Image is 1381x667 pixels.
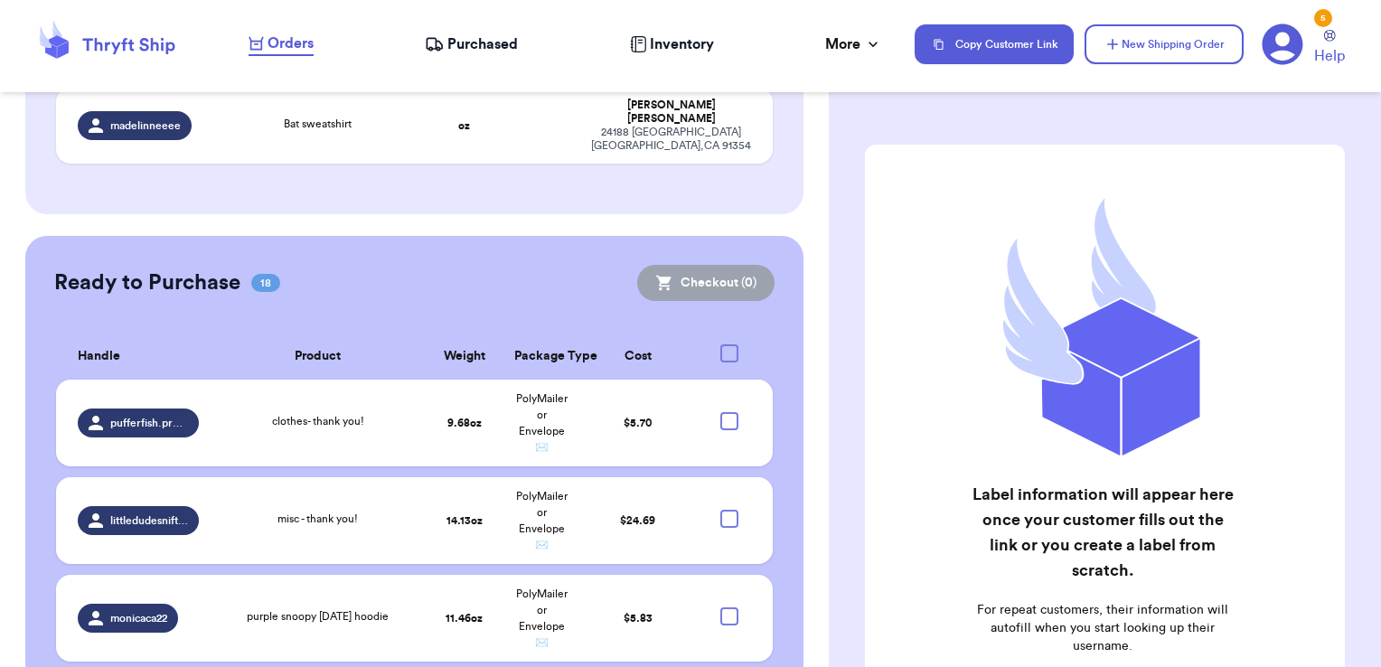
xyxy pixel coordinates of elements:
[110,611,167,625] span: monicaca22
[620,515,655,526] span: $ 24.69
[591,99,751,126] div: [PERSON_NAME] [PERSON_NAME]
[503,333,580,380] th: Package Type
[624,613,653,624] span: $ 5.83
[915,24,1074,64] button: Copy Customer Link
[447,418,482,428] strong: 9.68 oz
[277,513,358,524] span: misc - thank you!
[458,120,470,131] strong: oz
[969,601,1237,655] p: For repeat customers, their information will autofill when you start looking up their username.
[446,515,483,526] strong: 14.13 oz
[825,33,882,55] div: More
[247,611,389,622] span: purple snoopy [DATE] hoodie
[580,333,696,380] th: Cost
[1314,45,1345,67] span: Help
[1314,9,1332,27] div: 5
[272,416,364,427] span: clothes- thank you!
[624,418,652,428] span: $ 5.70
[251,274,280,292] span: 18
[969,482,1237,583] h2: Label information will appear here once your customer fills out the link or you create a label fr...
[1085,24,1244,64] button: New Shipping Order
[110,416,189,430] span: pufferfish.preloved.vintage
[516,393,568,453] span: PolyMailer or Envelope ✉️
[78,347,120,366] span: Handle
[110,513,189,528] span: littledudesniftyduds
[637,265,775,301] button: Checkout (0)
[591,126,751,153] div: 24188 [GEOGRAPHIC_DATA] [GEOGRAPHIC_DATA] , CA 91354
[426,333,503,380] th: Weight
[284,118,352,129] span: Bat sweatshirt
[1314,30,1345,67] a: Help
[1262,23,1303,65] a: 5
[249,33,314,56] a: Orders
[516,588,568,648] span: PolyMailer or Envelope ✉️
[210,333,426,380] th: Product
[110,118,181,133] span: madelinneeee
[516,491,568,550] span: PolyMailer or Envelope ✉️
[54,268,240,297] h2: Ready to Purchase
[630,33,714,55] a: Inventory
[446,613,483,624] strong: 11.46 oz
[650,33,714,55] span: Inventory
[447,33,518,55] span: Purchased
[425,33,518,55] a: Purchased
[268,33,314,54] span: Orders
